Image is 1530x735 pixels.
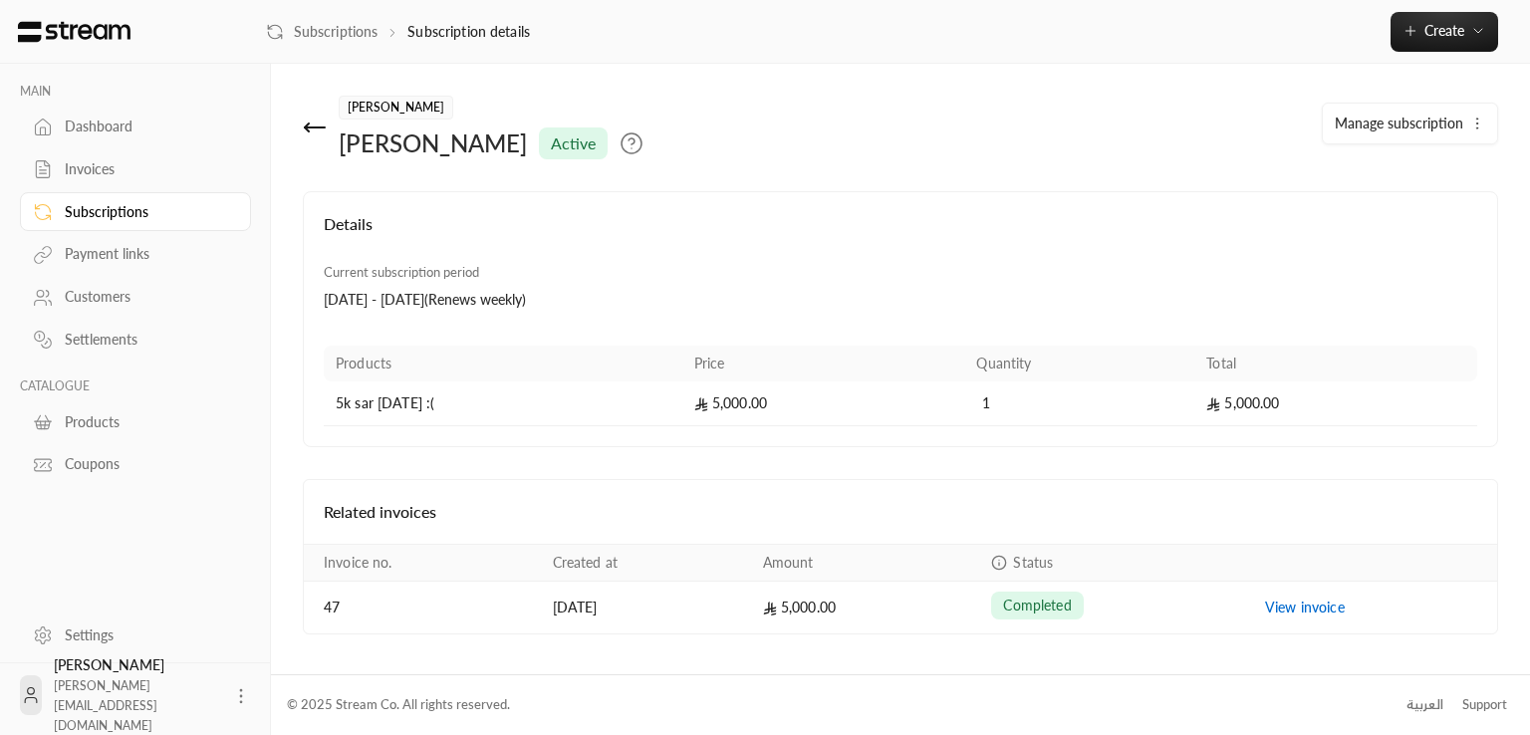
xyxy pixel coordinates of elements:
[54,655,219,735] div: [PERSON_NAME]
[304,544,1497,633] table: Payments
[964,346,1194,381] th: Quantity
[407,22,530,42] p: Subscription details
[20,402,251,441] a: Products
[20,108,251,146] a: Dashboard
[541,545,751,582] th: Created at
[339,127,527,159] div: [PERSON_NAME]
[65,330,226,350] div: Settlements
[65,117,226,136] div: Dashboard
[324,290,695,310] div: [DATE] - [DATE] ( Renews weekly )
[20,192,251,231] a: Subscriptions
[1194,381,1477,426] td: 5,000.00
[20,321,251,360] a: Settlements
[751,582,980,633] td: 5,000.00
[1003,596,1071,615] span: completed
[324,381,682,426] td: 5k sar [DATE] :(
[1265,599,1345,615] a: View invoice
[20,84,251,100] p: MAIN
[65,244,226,264] div: Payment links
[20,615,251,654] a: Settings
[16,21,132,43] img: Logo
[20,235,251,274] a: Payment links
[65,159,226,179] div: Invoices
[65,625,226,645] div: Settings
[682,346,965,381] th: Price
[324,346,1477,426] table: Products
[976,393,996,413] span: 1
[541,582,751,633] td: [DATE]
[65,202,226,222] div: Subscriptions
[304,582,541,633] td: 47
[1194,346,1477,381] th: Total
[682,381,965,426] td: 5,000.00
[1391,12,1498,52] button: Create
[54,678,157,733] span: [PERSON_NAME][EMAIL_ADDRESS][DOMAIN_NAME]
[339,96,453,120] span: [PERSON_NAME]
[65,287,226,307] div: Customers
[266,22,378,42] a: Subscriptions
[287,695,510,715] div: © 2025 Stream Co. All rights reserved.
[1335,115,1463,131] span: Manage subscription
[20,445,251,484] a: Coupons
[65,412,226,432] div: Products
[324,212,1477,256] h4: Details
[551,131,596,155] span: active
[324,346,682,381] th: Products
[1424,22,1464,39] span: Create
[324,264,479,280] span: Current subscription period
[266,22,530,42] nav: breadcrumb
[1406,695,1443,715] div: العربية
[1013,554,1053,571] span: Status
[1456,687,1514,723] a: Support
[20,378,251,394] p: CATALOGUE
[1323,104,1497,143] button: Manage subscription
[304,545,541,582] th: Invoice no.
[65,454,226,474] div: Coupons
[324,500,1477,524] h4: Related invoices
[20,278,251,317] a: Customers
[20,150,251,189] a: Invoices
[751,545,980,582] th: Amount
